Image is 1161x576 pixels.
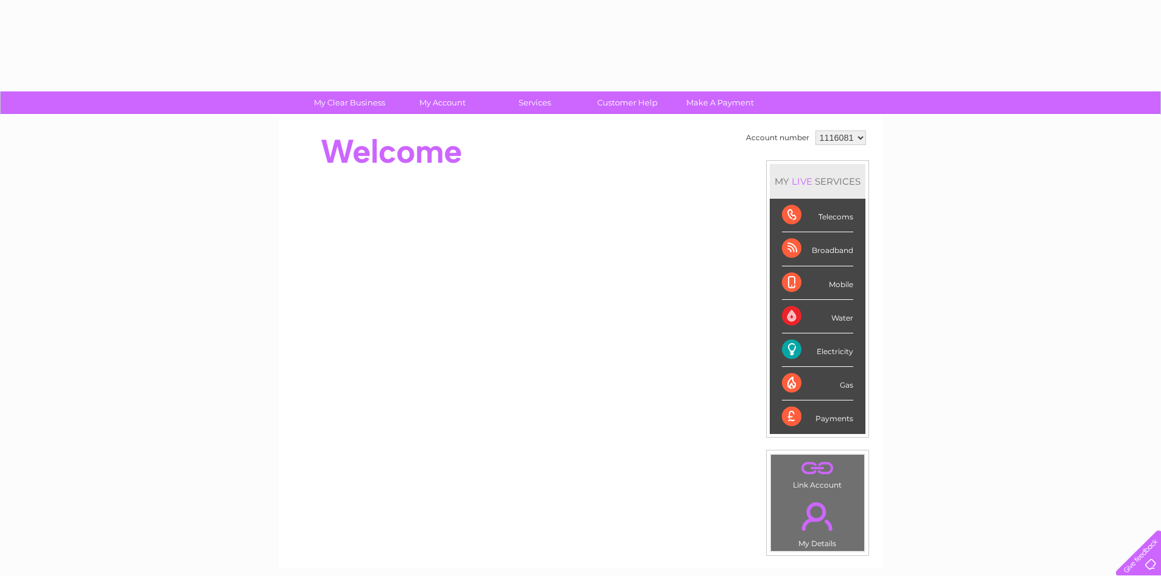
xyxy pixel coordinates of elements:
[774,495,861,538] a: .
[392,91,492,114] a: My Account
[789,176,815,187] div: LIVE
[782,400,853,433] div: Payments
[770,492,865,552] td: My Details
[770,164,865,199] div: MY SERVICES
[299,91,400,114] a: My Clear Business
[770,454,865,492] td: Link Account
[743,127,812,148] td: Account number
[774,458,861,479] a: .
[485,91,585,114] a: Services
[782,367,853,400] div: Gas
[782,333,853,367] div: Electricity
[782,199,853,232] div: Telecoms
[782,300,853,333] div: Water
[577,91,678,114] a: Customer Help
[782,266,853,300] div: Mobile
[670,91,770,114] a: Make A Payment
[782,232,853,266] div: Broadband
